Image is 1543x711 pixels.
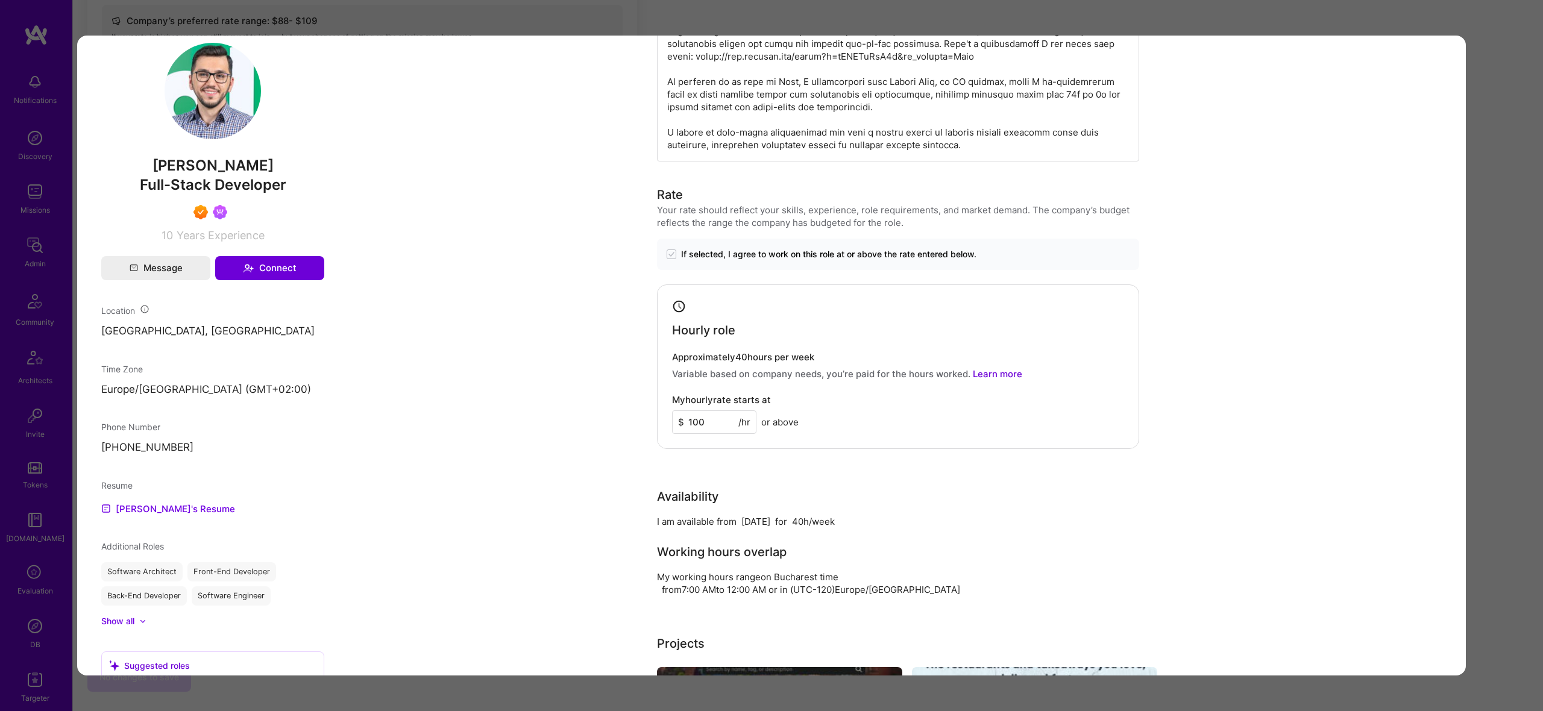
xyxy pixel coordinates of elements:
[130,264,138,272] i: icon Mail
[101,157,324,175] span: [PERSON_NAME]
[678,416,684,428] span: $
[215,256,324,280] button: Connect
[672,352,1124,363] h4: Approximately 40 hours per week
[741,515,770,528] div: [DATE]
[101,441,324,456] p: [PHONE_NUMBER]
[672,323,735,337] h4: Hourly role
[243,263,254,274] i: icon Connect
[657,634,705,653] div: Projects
[761,416,799,428] span: or above
[165,130,261,142] a: User Avatar
[192,586,271,606] div: Software Engineer
[162,229,173,242] span: 10
[165,43,261,139] img: User Avatar
[775,515,787,528] div: for
[109,660,119,671] i: icon SuggestedTeams
[657,186,683,204] div: Rate
[672,395,771,406] h4: My hourly rate starts at
[672,368,1124,380] p: Variable based on company needs, you’re paid for the hours worked.
[101,422,160,433] span: Phone Number
[792,515,803,528] div: 40
[101,256,210,280] button: Message
[101,615,134,627] div: Show all
[101,541,164,551] span: Additional Roles
[681,248,976,260] span: If selected, I agree to work on this role at or above the rate entered below.
[672,410,756,434] input: XXX
[77,36,1466,675] div: modal
[213,205,227,219] img: Been on Mission
[657,204,1139,229] div: Your rate should reflect your skills, experience, role requirements, and market demand. The compa...
[738,416,750,428] span: /hr
[140,176,286,193] span: Full-Stack Developer
[657,487,718,506] div: Availability
[803,515,835,528] div: h/week
[657,515,737,528] div: I am available from
[101,501,235,516] a: [PERSON_NAME]'s Resume
[682,584,778,595] span: 7:00 AM to 12:00 AM or
[101,383,324,397] p: Europe/[GEOGRAPHIC_DATA] (GMT+02:00 )
[101,586,187,606] div: Back-End Developer
[657,571,838,583] div: My working hours range on Bucharest time
[101,364,143,374] span: Time Zone
[101,304,324,317] div: Location
[177,229,265,242] span: Years Experience
[101,562,183,581] div: Software Architect
[101,324,324,339] p: [GEOGRAPHIC_DATA], [GEOGRAPHIC_DATA]
[101,504,111,513] img: Resume
[662,584,960,595] span: from in (UTC -120 ) Europe/[GEOGRAPHIC_DATA]
[973,368,1022,380] a: Learn more
[101,480,133,490] span: Resume
[672,299,686,313] i: icon Clock
[109,659,190,672] div: Suggested roles
[657,543,787,561] div: Working hours overlap
[187,562,276,581] div: Front-End Developer
[193,205,208,219] img: Exceptional A.Teamer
